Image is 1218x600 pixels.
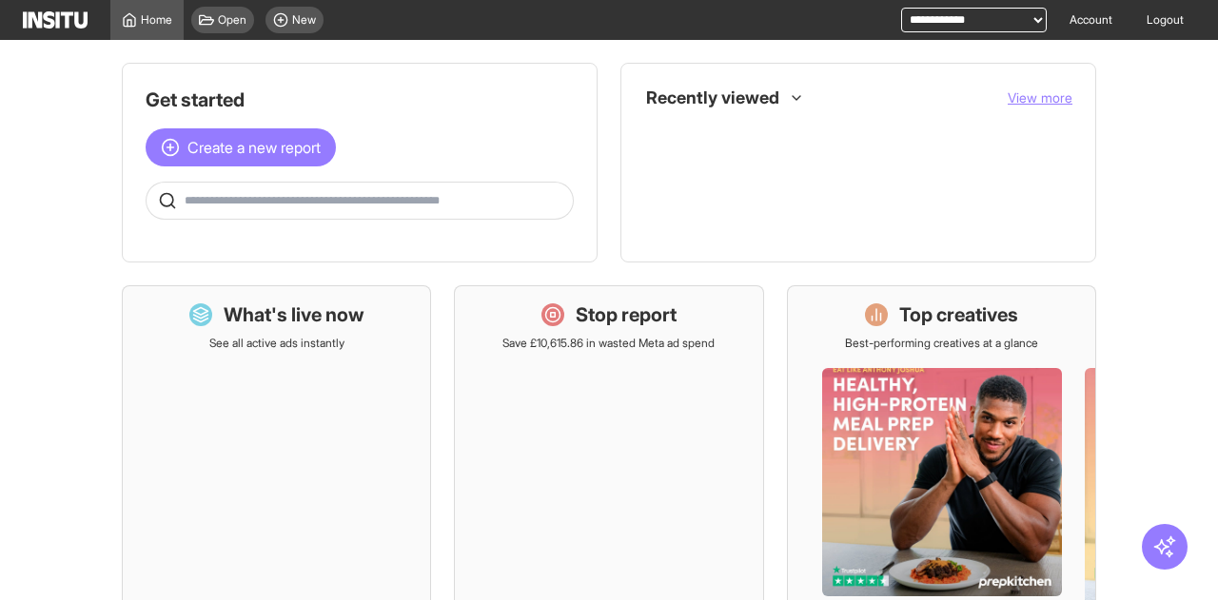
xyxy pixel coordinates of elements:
[502,336,715,351] p: Save £10,615.86 in wasted Meta ad spend
[209,336,344,351] p: See all active ads instantly
[141,12,172,28] span: Home
[1008,89,1072,106] span: View more
[218,12,246,28] span: Open
[1008,88,1072,107] button: View more
[845,336,1038,351] p: Best-performing creatives at a glance
[146,128,336,166] button: Create a new report
[23,11,88,29] img: Logo
[224,301,364,328] h1: What's live now
[187,136,321,159] span: Create a new report
[576,301,677,328] h1: Stop report
[292,12,316,28] span: New
[899,301,1018,328] h1: Top creatives
[146,87,574,113] h1: Get started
